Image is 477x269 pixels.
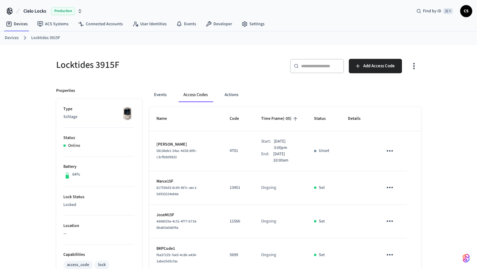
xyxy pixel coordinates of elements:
img: SeamLogoGradient.69752ec5.svg [463,253,470,263]
p: [PERSON_NAME] [156,141,216,148]
p: BKPCode1 [156,246,216,252]
p: [DATE] 3:00pm [274,138,300,151]
p: [DATE] 10:00am [273,151,300,164]
p: 4701 [230,148,247,154]
p: Set [319,185,325,191]
div: Find by ID⌘ K [412,6,458,17]
span: Cielo Locks [23,8,46,15]
p: Lock Status [63,194,135,200]
p: Locked [63,202,135,208]
button: Events [149,88,171,102]
a: Events [171,19,201,29]
button: Actions [220,88,243,102]
span: ⌘ K [443,8,453,14]
p: 13451 [230,185,247,191]
button: Access Codes [179,88,213,102]
p: Set [319,252,325,258]
span: 58136eb1-24ac-4d28-80fc-c3cffa9d9832 [156,148,197,160]
a: Connected Accounts [73,19,128,29]
p: Type [63,106,135,112]
div: lock [98,262,106,268]
span: Name [156,114,175,123]
span: Find by ID [423,8,441,14]
h5: Locktides 3915F [56,59,235,71]
span: f6a37229-7ee5-4c8b-a434-1abe25d5cfac [156,252,197,264]
p: 64% [72,171,80,178]
div: ant example [149,88,421,102]
span: Code [230,114,247,123]
span: Add Access Code [363,62,395,70]
p: Properties [56,88,75,94]
p: Set [319,218,325,225]
td: Ongoing [254,171,307,205]
a: ACS Systems [32,19,73,29]
div: Start: [261,138,274,151]
a: Developer [201,19,237,29]
span: Status [314,114,334,123]
a: Settings [237,19,269,29]
span: 4d68025e-4c51-4f77-b718-6bab5a0abf4a [156,219,197,230]
p: Status [63,135,135,141]
p: JoseM15F [156,212,216,218]
p: — [63,231,135,237]
a: Devices [1,19,32,29]
span: 817556d3-6c60-467c-aec1-5d933224eb6e [156,185,198,197]
p: 11566 [230,218,247,225]
p: 5699 [230,252,247,258]
p: Unset [319,148,329,154]
p: Schlage [63,114,135,120]
a: Locktides 3915F [31,35,60,41]
span: CS [461,6,472,17]
span: Production [51,7,75,15]
div: access_code [67,262,89,268]
p: Location [63,223,135,229]
p: Battery [63,164,135,170]
button: CS [460,5,472,17]
a: User Identities [128,19,171,29]
a: Devices [5,35,19,41]
span: Details [348,114,368,123]
img: Schlage Sense Smart Deadbolt with Camelot Trim, Front [120,106,135,121]
td: Ongoing [254,205,307,238]
div: End: [261,151,273,164]
p: Online [68,143,80,149]
span: Time Frame(-05) [261,114,299,123]
p: Capabilities [63,252,135,258]
p: Marce15F [156,178,216,185]
button: Add Access Code [349,59,402,73]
